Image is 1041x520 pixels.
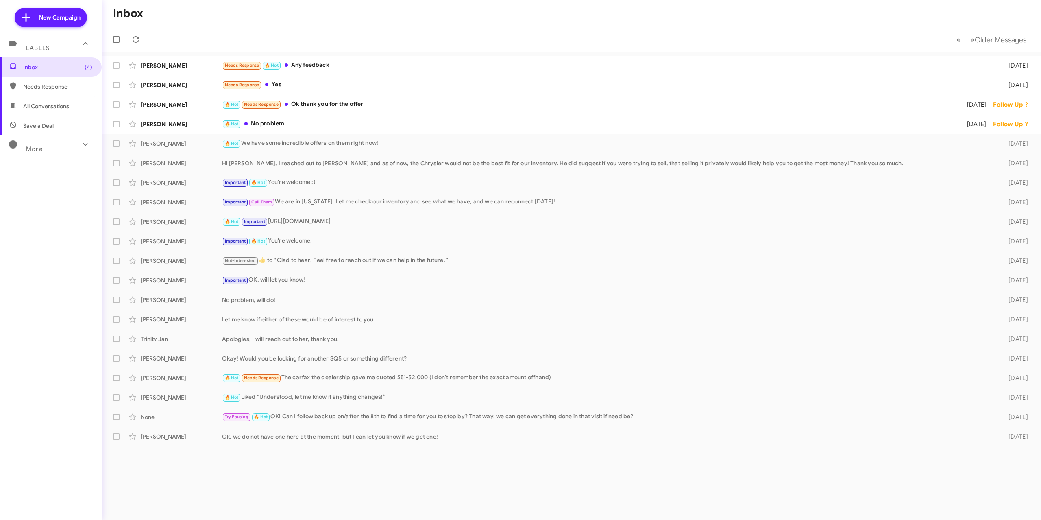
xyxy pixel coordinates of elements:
[251,180,265,185] span: 🔥 Hot
[222,159,993,167] div: Hi [PERSON_NAME], I reached out to [PERSON_NAME] and as of now, the Chrysler would not be the bes...
[222,296,993,304] div: No problem, will do!
[225,238,246,244] span: Important
[225,414,248,419] span: Try Pausing
[953,101,993,109] div: [DATE]
[23,122,54,130] span: Save a Deal
[970,35,975,45] span: »
[141,101,222,109] div: [PERSON_NAME]
[225,199,246,205] span: Important
[244,375,279,380] span: Needs Response
[993,335,1034,343] div: [DATE]
[993,140,1034,148] div: [DATE]
[141,354,222,363] div: [PERSON_NAME]
[952,31,1031,48] nav: Page navigation example
[965,31,1031,48] button: Next
[225,375,239,380] span: 🔥 Hot
[222,139,993,148] div: We have some incredible offers on them right now!
[23,102,69,110] span: All Conversations
[993,101,1034,109] div: Follow Up ?
[23,63,92,71] span: Inbox
[26,44,50,52] span: Labels
[222,315,993,323] div: Let me know if either of these would be of interest to you
[39,13,81,22] span: New Campaign
[952,31,966,48] button: Previous
[225,121,239,127] span: 🔥 Hot
[254,414,268,419] span: 🔥 Hot
[993,257,1034,265] div: [DATE]
[222,256,993,265] div: ​👍​ to “ Glad to hear! Feel free to reach out if we can help in the future. ”
[141,315,222,323] div: [PERSON_NAME]
[222,61,993,70] div: Any feedback
[141,218,222,226] div: [PERSON_NAME]
[993,81,1034,89] div: [DATE]
[993,276,1034,284] div: [DATE]
[225,82,259,87] span: Needs Response
[141,374,222,382] div: [PERSON_NAME]
[222,275,993,285] div: OK, will let you know!
[141,81,222,89] div: [PERSON_NAME]
[222,217,993,226] div: [URL][DOMAIN_NAME]
[141,393,222,402] div: [PERSON_NAME]
[251,238,265,244] span: 🔥 Hot
[222,236,993,246] div: You're welcome!
[141,198,222,206] div: [PERSON_NAME]
[993,393,1034,402] div: [DATE]
[993,413,1034,421] div: [DATE]
[993,237,1034,245] div: [DATE]
[222,100,953,109] div: Ok thank you for the offer
[225,258,256,263] span: Not-Interested
[113,7,143,20] h1: Inbox
[225,277,246,283] span: Important
[265,63,279,68] span: 🔥 Hot
[975,35,1026,44] span: Older Messages
[222,335,993,343] div: Apologies, I will reach out to her, thank you!
[141,413,222,421] div: None
[993,120,1034,128] div: Follow Up ?
[993,296,1034,304] div: [DATE]
[141,433,222,441] div: [PERSON_NAME]
[222,354,993,363] div: Okay! Would you be looking for another SQ5 or something different?
[15,8,87,27] a: New Campaign
[244,219,265,224] span: Important
[141,140,222,148] div: [PERSON_NAME]
[141,61,222,70] div: [PERSON_NAME]
[141,237,222,245] div: [PERSON_NAME]
[222,80,993,90] div: Yes
[993,159,1034,167] div: [DATE]
[993,433,1034,441] div: [DATE]
[141,276,222,284] div: [PERSON_NAME]
[222,178,993,187] div: You're welcome :)
[993,179,1034,187] div: [DATE]
[141,335,222,343] div: Trinity Jan
[251,199,272,205] span: Call Them
[225,63,259,68] span: Needs Response
[141,257,222,265] div: [PERSON_NAME]
[26,145,43,153] span: More
[222,197,993,207] div: We are in [US_STATE]. Let me check our inventory and see what we have, and we can reconnect [DATE]!
[993,61,1034,70] div: [DATE]
[23,83,92,91] span: Needs Response
[993,374,1034,382] div: [DATE]
[993,354,1034,363] div: [DATE]
[141,296,222,304] div: [PERSON_NAME]
[953,120,993,128] div: [DATE]
[141,159,222,167] div: [PERSON_NAME]
[225,141,239,146] span: 🔥 Hot
[222,412,993,422] div: OK! Can I follow back up on/after the 8th to find a time for you to stop by? That way, we can get...
[222,373,993,382] div: The carfax the dealership gave me quoted $51-52,000 (I don't remember the exact amount offhand)
[225,395,239,400] span: 🔥 Hot
[993,218,1034,226] div: [DATE]
[993,315,1034,323] div: [DATE]
[85,63,92,71] span: (4)
[244,102,279,107] span: Needs Response
[225,102,239,107] span: 🔥 Hot
[225,219,239,224] span: 🔥 Hot
[222,393,993,402] div: Liked “Understood, let me know if anything changes!”
[141,120,222,128] div: [PERSON_NAME]
[222,119,953,129] div: No problem!
[141,179,222,187] div: [PERSON_NAME]
[222,433,993,441] div: Ok, we do not have one here at the moment, but I can let you know if we get one!
[225,180,246,185] span: Important
[956,35,961,45] span: «
[993,198,1034,206] div: [DATE]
